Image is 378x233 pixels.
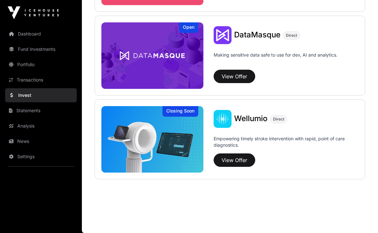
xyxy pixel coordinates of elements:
a: Wellumio [234,115,268,123]
img: DataMasque [101,22,203,89]
a: WellumioClosing Soon [101,106,203,173]
span: Wellumio [234,114,268,123]
a: Analysis [5,119,77,133]
a: DataMasqueOpen [101,22,203,89]
a: Dashboard [5,27,77,41]
p: Making sensitive data safe to use for dev, AI and analytics. [214,52,337,67]
button: View Offer [214,70,255,83]
button: View Offer [214,153,255,167]
a: Settings [5,150,77,164]
a: Transactions [5,73,77,87]
iframe: Chat Widget [346,202,378,233]
a: Invest [5,88,77,102]
p: Empowering timely stroke intervention with rapid, point of care diagnostics. [214,136,358,151]
a: Statements [5,104,77,118]
a: Fund Investments [5,42,77,56]
a: News [5,134,77,148]
div: Closing Soon [162,106,198,117]
div: Open [179,22,198,33]
img: DataMasque [214,26,232,44]
span: DataMasque [234,30,280,39]
img: Icehouse Ventures Logo [8,6,59,19]
img: Wellumio [214,110,232,128]
span: Direct [286,33,297,38]
a: DataMasque [234,31,280,39]
a: Portfolio [5,58,77,72]
span: Direct [273,117,284,122]
img: Wellumio [101,106,203,173]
